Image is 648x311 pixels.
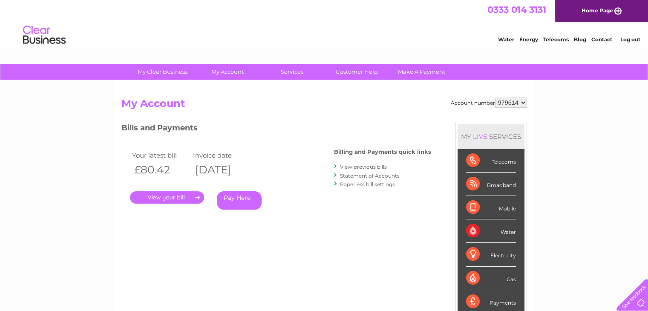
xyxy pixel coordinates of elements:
[466,149,516,173] div: Telecoms
[191,150,252,161] td: Invoice date
[130,191,204,204] a: .
[340,164,387,170] a: View previous bills
[620,36,640,43] a: Log out
[121,98,527,114] h2: My Account
[458,124,524,149] div: MY SERVICES
[543,36,569,43] a: Telecoms
[127,64,198,80] a: My Clear Business
[498,36,514,43] a: Water
[451,98,527,108] div: Account number
[257,64,327,80] a: Services
[487,4,546,15] a: 0333 014 3131
[217,191,262,210] a: Pay Here
[466,267,516,290] div: Gas
[121,122,431,137] h3: Bills and Payments
[23,22,66,48] img: logo.png
[591,36,612,43] a: Contact
[130,161,191,179] th: £80.42
[574,36,586,43] a: Blog
[466,243,516,266] div: Electricity
[123,5,526,41] div: Clear Business is a trading name of Verastar Limited (registered in [GEOGRAPHIC_DATA] No. 3667643...
[340,181,395,187] a: Paperless bill settings
[192,64,262,80] a: My Account
[466,173,516,196] div: Broadband
[334,149,431,155] h4: Billing and Payments quick links
[322,64,392,80] a: Customer Help
[471,132,489,141] div: LIVE
[340,173,400,179] a: Statement of Accounts
[466,196,516,219] div: Mobile
[466,219,516,243] div: Water
[386,64,457,80] a: Make A Payment
[130,150,191,161] td: Your latest bill
[191,161,252,179] th: [DATE]
[519,36,538,43] a: Energy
